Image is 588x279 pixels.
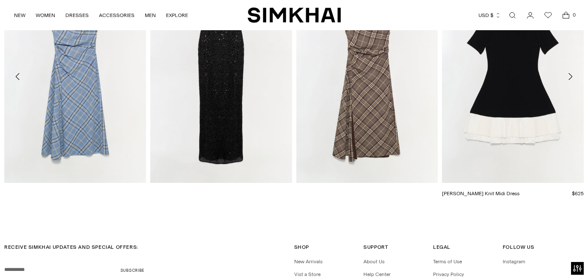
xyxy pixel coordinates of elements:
button: Move to previous carousel slide [8,67,27,86]
span: RECEIVE SIMKHAI UPDATES AND SPECIAL OFFERS: [4,244,138,250]
span: Follow Us [503,244,534,250]
span: Shop [294,244,309,250]
a: New Arrivals [294,259,323,265]
a: Go to the account page [522,7,539,24]
a: Vist a Store [294,271,321,277]
a: ACCESSORIES [99,6,135,25]
a: [PERSON_NAME] Knit Midi Dress [442,191,520,196]
a: Open search modal [504,7,521,24]
a: SIMKHAI [248,7,341,23]
button: Move to next carousel slide [561,67,580,86]
a: Wishlist [540,7,557,24]
a: NEW [14,6,25,25]
a: Open cart modal [557,7,574,24]
a: Help Center [363,271,391,277]
a: Terms of Use [433,259,462,265]
span: Legal [433,244,450,250]
iframe: Sign Up via Text for Offers [7,247,85,272]
button: USD $ [478,6,501,25]
a: EXPLORE [166,6,188,25]
a: Instagram [503,259,525,265]
span: 0 [570,11,578,19]
a: About Us [363,259,385,265]
span: Support [363,244,388,250]
a: DRESSES [65,6,89,25]
a: WOMEN [36,6,55,25]
a: MEN [145,6,156,25]
a: Privacy Policy [433,271,464,277]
